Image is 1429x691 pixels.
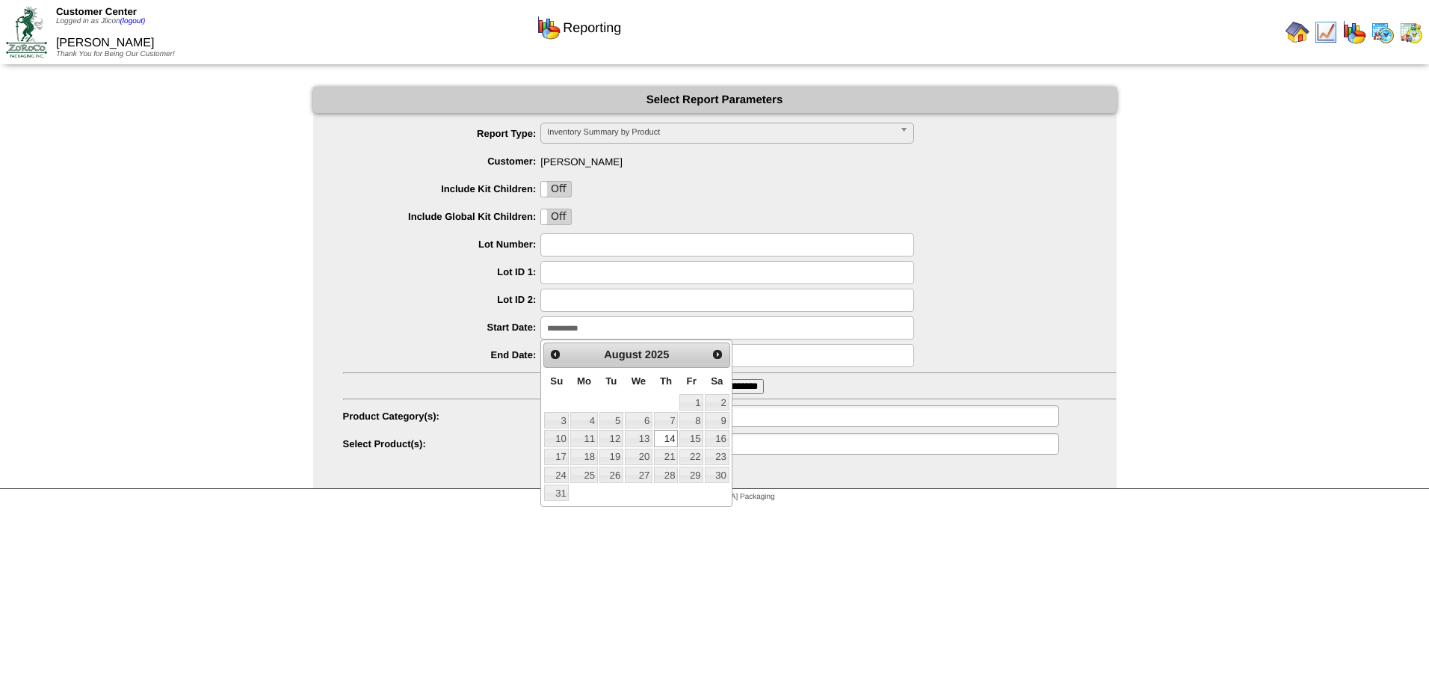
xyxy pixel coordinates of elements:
[343,211,541,222] label: Include Global Kit Children:
[712,348,723,360] span: Next
[343,349,541,360] label: End Date:
[625,449,652,465] a: 20
[599,449,623,465] a: 19
[343,150,1117,168] span: [PERSON_NAME]
[577,375,591,387] span: Monday
[654,430,678,446] a: 14
[343,239,541,250] label: Lot Number:
[599,412,623,429] a: 5
[544,449,569,465] a: 17
[540,209,572,225] div: OnOff
[56,6,137,17] span: Customer Center
[546,345,565,364] a: Prev
[56,50,175,58] span: Thank You for Being Our Customer!
[544,467,569,483] a: 24
[570,430,597,446] a: 11
[313,87,1117,113] div: Select Report Parameters
[625,430,652,446] a: 13
[56,37,155,49] span: [PERSON_NAME]
[541,209,571,224] label: Off
[550,375,563,387] span: Sunday
[705,430,729,446] a: 16
[679,412,703,429] a: 8
[6,7,47,57] img: ZoRoCo_Logo(Green%26Foil)%20jpg.webp
[654,467,678,483] a: 28
[1314,20,1338,44] img: line_graph.gif
[1371,20,1395,44] img: calendarprod.gif
[625,467,652,483] a: 27
[599,467,623,483] a: 26
[540,181,572,197] div: OnOff
[343,322,541,333] label: Start Date:
[343,294,541,305] label: Lot ID 2:
[605,375,617,387] span: Tuesday
[343,266,541,277] label: Lot ID 1:
[343,128,541,139] label: Report Type:
[604,349,641,361] span: August
[343,411,541,422] label: Product Category(s):
[343,183,541,194] label: Include Kit Children:
[705,449,729,465] a: 23
[705,412,729,429] a: 9
[570,467,597,483] a: 25
[120,17,146,25] a: (logout)
[544,430,569,446] a: 10
[1286,20,1309,44] img: home.gif
[625,412,652,429] a: 6
[687,375,697,387] span: Friday
[1399,20,1423,44] img: calendarinout.gif
[679,394,703,411] a: 1
[537,16,561,40] img: graph.gif
[547,123,894,141] span: Inventory Summary by Product
[570,412,597,429] a: 4
[708,345,727,364] a: Next
[660,375,672,387] span: Thursday
[343,156,541,167] label: Customer:
[711,375,723,387] span: Saturday
[679,430,703,446] a: 15
[705,467,729,483] a: 30
[544,485,569,501] a: 31
[549,348,561,360] span: Prev
[679,449,703,465] a: 22
[563,20,621,36] span: Reporting
[544,412,569,429] a: 3
[645,349,670,361] span: 2025
[654,412,678,429] a: 7
[654,449,678,465] a: 21
[632,375,646,387] span: Wednesday
[56,17,146,25] span: Logged in as Jlicon
[343,438,541,449] label: Select Product(s):
[570,449,597,465] a: 18
[679,467,703,483] a: 29
[541,182,571,197] label: Off
[599,430,623,446] a: 12
[1342,20,1366,44] img: graph.gif
[705,394,729,411] a: 2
